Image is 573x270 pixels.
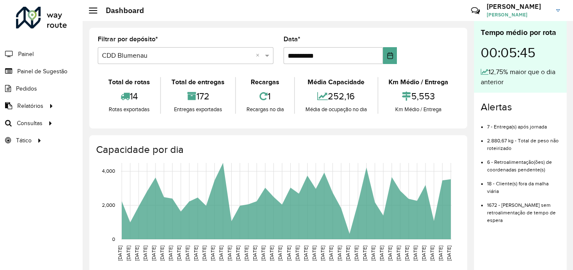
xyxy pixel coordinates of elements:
[210,246,215,261] text: [DATE]
[383,47,397,64] button: Choose Date
[16,136,32,145] span: Tático
[134,246,139,261] text: [DATE]
[235,246,241,261] text: [DATE]
[218,246,224,261] text: [DATE]
[126,246,131,261] text: [DATE]
[362,246,367,261] text: [DATE]
[481,38,560,67] div: 00:05:45
[487,131,560,152] li: 2.880,67 kg - Total de peso não roteirizado
[481,67,560,87] div: 12,75% maior que o dia anterior
[176,246,182,261] text: [DATE]
[284,34,300,44] label: Data
[100,77,158,87] div: Total de rotas
[297,87,375,105] div: 252,16
[429,246,435,261] text: [DATE]
[102,202,115,208] text: 2,000
[446,246,452,261] text: [DATE]
[487,117,560,131] li: 7 - Entrega(s) após jornada
[227,246,232,261] text: [DATE]
[17,102,43,110] span: Relatórios
[16,84,37,93] span: Pedidos
[297,77,375,87] div: Média Capacidade
[487,11,550,19] span: [PERSON_NAME]
[17,67,67,76] span: Painel de Sugestão
[238,77,292,87] div: Recargas
[487,195,560,224] li: 1672 - [PERSON_NAME] sem retroalimentação de tempo de espera
[303,246,308,261] text: [DATE]
[404,246,410,261] text: [DATE]
[370,246,376,261] text: [DATE]
[396,246,401,261] text: [DATE]
[102,168,115,174] text: 4,000
[163,87,233,105] div: 172
[98,34,158,44] label: Filtrar por depósito
[345,246,351,261] text: [DATE]
[185,246,190,261] text: [DATE]
[286,246,292,261] text: [DATE]
[142,246,148,261] text: [DATE]
[421,246,426,261] text: [DATE]
[337,246,342,261] text: [DATE]
[163,105,233,114] div: Entregas exportadas
[168,246,173,261] text: [DATE]
[380,87,457,105] div: 5,553
[193,246,198,261] text: [DATE]
[96,144,459,156] h4: Capacidade por dia
[256,51,263,61] span: Clear all
[379,246,384,261] text: [DATE]
[487,174,560,195] li: 18 - Cliente(s) fora da malha viária
[380,105,457,114] div: Km Médio / Entrega
[297,105,375,114] div: Média de ocupação no dia
[487,152,560,174] li: 6 - Retroalimentação(ões) de coordenadas pendente(s)
[353,246,359,261] text: [DATE]
[244,246,249,261] text: [DATE]
[295,246,300,261] text: [DATE]
[151,246,156,261] text: [DATE]
[487,3,550,11] h3: [PERSON_NAME]
[387,246,393,261] text: [DATE]
[238,105,292,114] div: Recargas no dia
[466,2,485,20] a: Contato Rápido
[159,246,165,261] text: [DATE]
[481,101,560,113] h4: Alertas
[97,6,144,15] h2: Dashboard
[112,236,115,242] text: 0
[18,50,34,59] span: Painel
[277,246,283,261] text: [DATE]
[380,77,457,87] div: Km Médio / Entrega
[100,87,158,105] div: 14
[238,87,292,105] div: 1
[117,246,123,261] text: [DATE]
[481,27,560,38] div: Tempo médio por rota
[269,246,274,261] text: [DATE]
[100,105,158,114] div: Rotas exportadas
[438,246,443,261] text: [DATE]
[311,246,317,261] text: [DATE]
[328,246,334,261] text: [DATE]
[260,246,266,261] text: [DATE]
[163,77,233,87] div: Total de entregas
[252,246,257,261] text: [DATE]
[17,119,43,128] span: Consultas
[320,246,325,261] text: [DATE]
[201,246,207,261] text: [DATE]
[412,246,418,261] text: [DATE]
